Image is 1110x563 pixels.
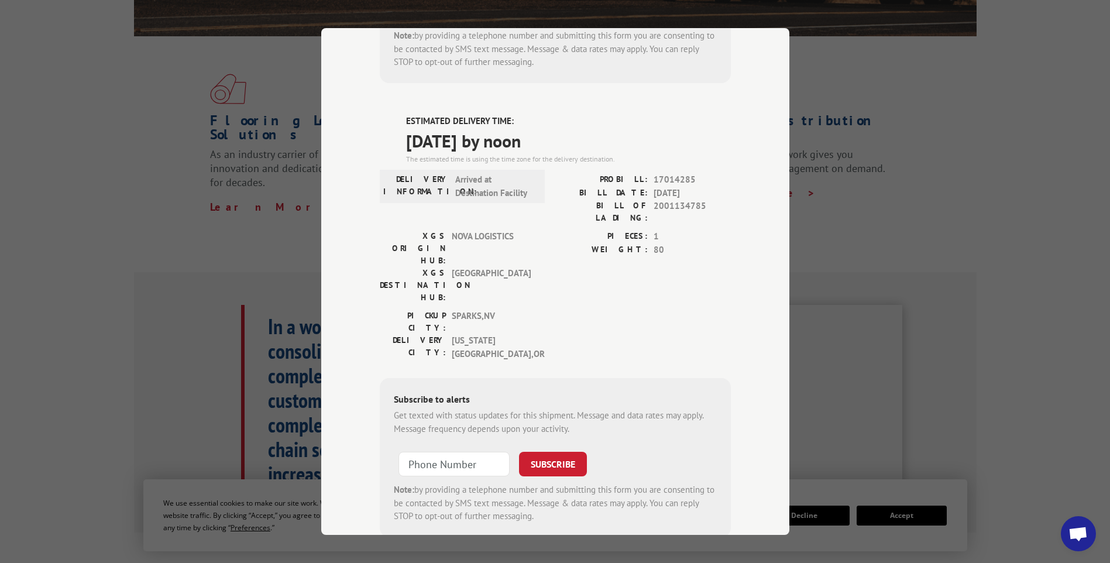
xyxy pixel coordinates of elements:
label: XGS DESTINATION HUB: [380,267,446,304]
div: Get texted with status updates for this shipment. Message and data rates may apply. Message frequ... [394,409,717,435]
label: DELIVERY CITY: [380,334,446,361]
label: WEIGHT: [555,243,648,257]
div: Open chat [1061,516,1096,551]
div: The estimated time is using the time zone for the delivery destination. [406,154,731,164]
strong: Note: [394,30,414,41]
label: PICKUP CITY: [380,310,446,334]
span: NOVA LOGISTICS [452,230,531,267]
input: Phone Number [398,452,510,476]
span: SPARKS , NV [452,310,531,334]
label: BILL DATE: [555,187,648,200]
button: SUBSCRIBE [519,452,587,476]
div: by providing a telephone number and submitting this form you are consenting to be contacted by SM... [394,483,717,523]
label: PIECES: [555,230,648,243]
label: PROBILL: [555,173,648,187]
span: 17014285 [654,173,731,187]
span: 1 [654,230,731,243]
label: DELIVERY INFORMATION: [383,173,449,200]
span: [DATE] [654,187,731,200]
label: XGS ORIGIN HUB: [380,230,446,267]
span: [GEOGRAPHIC_DATA] [452,267,531,304]
label: BILL OF LADING: [555,200,648,224]
span: 2001134785 [654,200,731,224]
label: ESTIMATED DELIVERY TIME: [406,115,731,128]
span: [US_STATE][GEOGRAPHIC_DATA] , OR [452,334,531,361]
div: by providing a telephone number and submitting this form you are consenting to be contacted by SM... [394,29,717,69]
span: [DATE] by noon [406,128,731,154]
strong: Note: [394,484,414,495]
div: Subscribe to alerts [394,392,717,409]
span: Arrived at Destination Facility [455,173,534,200]
span: 80 [654,243,731,257]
